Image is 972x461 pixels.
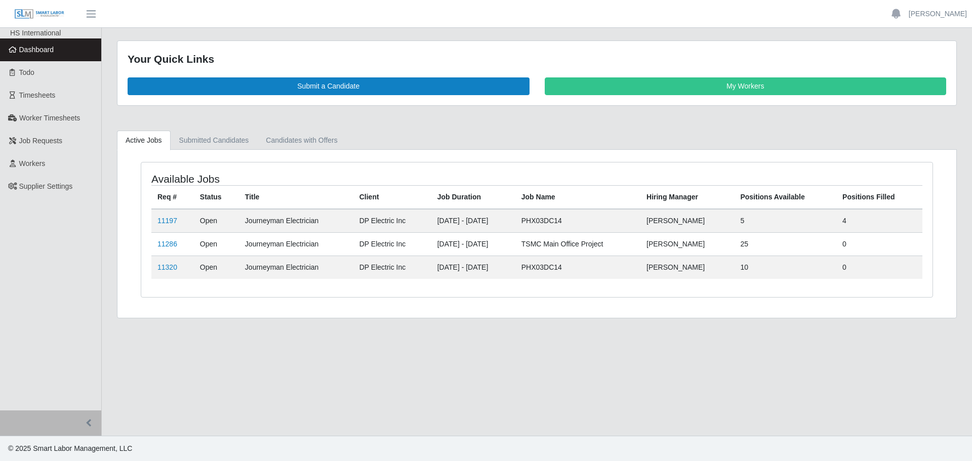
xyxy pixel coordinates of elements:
[257,131,346,150] a: Candidates with Offers
[734,256,836,279] td: 10
[194,185,239,209] th: Status
[194,209,239,233] td: Open
[171,131,258,150] a: Submitted Candidates
[734,185,836,209] th: Positions Available
[239,185,353,209] th: Title
[909,9,967,19] a: [PERSON_NAME]
[157,263,177,271] a: 11320
[151,185,194,209] th: Req #
[431,209,515,233] td: [DATE] - [DATE]
[640,209,734,233] td: [PERSON_NAME]
[431,256,515,279] td: [DATE] - [DATE]
[194,232,239,256] td: Open
[19,46,54,54] span: Dashboard
[836,256,922,279] td: 0
[836,185,922,209] th: Positions Filled
[515,232,640,256] td: TSMC Main Office Project
[640,232,734,256] td: [PERSON_NAME]
[8,444,132,452] span: © 2025 Smart Labor Management, LLC
[431,232,515,256] td: [DATE] - [DATE]
[353,209,431,233] td: DP Electric Inc
[151,173,464,185] h4: Available Jobs
[117,131,171,150] a: Active Jobs
[19,68,34,76] span: Todo
[734,232,836,256] td: 25
[19,91,56,99] span: Timesheets
[515,209,640,233] td: PHX03DC14
[353,185,431,209] th: Client
[239,256,353,279] td: Journeyman Electrician
[157,240,177,248] a: 11286
[836,209,922,233] td: 4
[19,159,46,167] span: Workers
[14,9,65,20] img: SLM Logo
[239,232,353,256] td: Journeyman Electrician
[431,185,515,209] th: Job Duration
[353,232,431,256] td: DP Electric Inc
[836,232,922,256] td: 0
[157,217,177,225] a: 11197
[545,77,947,95] a: My Workers
[515,256,640,279] td: PHX03DC14
[19,137,63,145] span: Job Requests
[734,209,836,233] td: 5
[239,209,353,233] td: Journeyman Electrician
[10,29,61,37] span: HS International
[19,114,80,122] span: Worker Timesheets
[19,182,73,190] span: Supplier Settings
[194,256,239,279] td: Open
[640,185,734,209] th: Hiring Manager
[515,185,640,209] th: Job Name
[128,77,530,95] a: Submit a Candidate
[640,256,734,279] td: [PERSON_NAME]
[353,256,431,279] td: DP Electric Inc
[128,51,946,67] div: Your Quick Links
